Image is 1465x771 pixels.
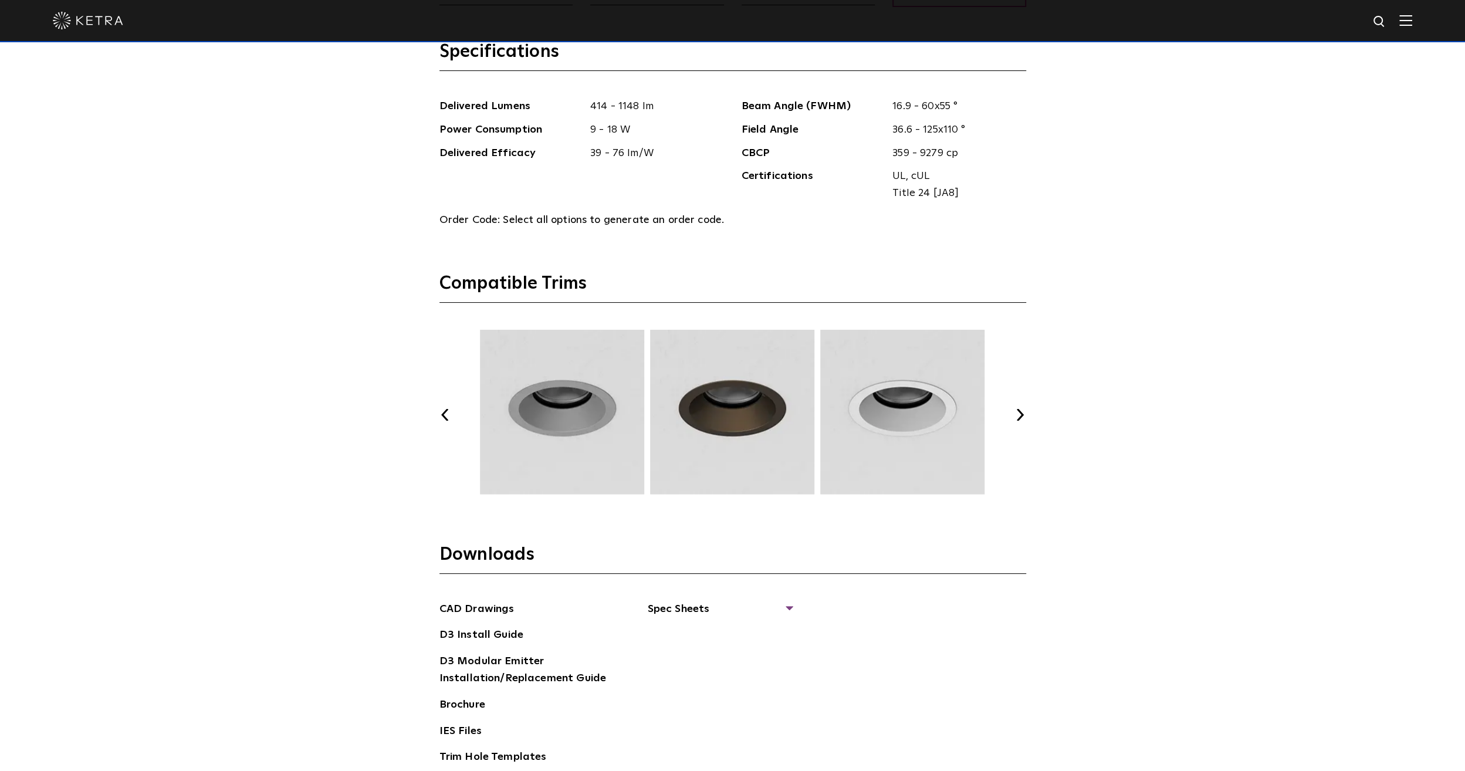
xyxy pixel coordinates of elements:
span: Spec Sheets [648,601,791,627]
span: Select all options to generate an order code. [503,215,724,225]
span: Field Angle [742,121,884,138]
span: 16.9 - 60x55 ° [884,98,1026,115]
a: Brochure [439,696,485,715]
span: Order Code: [439,215,500,225]
a: D3 Install Guide [439,627,523,645]
img: TRM004.webp [648,330,816,494]
a: D3 Modular Emitter Installation/Replacement Guide [439,653,615,689]
span: 414 - 1148 lm [581,98,724,115]
span: Delivered Lumens [439,98,582,115]
img: TRM005.webp [818,330,986,494]
span: 359 - 9279 cp [884,145,1026,162]
h3: Downloads [439,543,1026,574]
span: 39 - 76 lm/W [581,145,724,162]
button: Previous [439,409,451,421]
button: Next [1014,409,1026,421]
a: Trim Hole Templates [439,749,547,767]
img: TRM003.webp [478,330,646,494]
span: 9 - 18 W [581,121,724,138]
span: Power Consumption [439,121,582,138]
span: Title 24 [JA8] [892,185,1017,202]
img: Hamburger%20Nav.svg [1399,15,1412,26]
span: UL, cUL [892,168,1017,185]
img: search icon [1372,15,1387,29]
img: ketra-logo-2019-white [53,12,123,29]
span: 36.6 - 125x110 ° [884,121,1026,138]
span: Beam Angle (FWHM) [742,98,884,115]
span: Delivered Efficacy [439,145,582,162]
a: IES Files [439,723,482,742]
a: CAD Drawings [439,601,515,620]
h3: Compatible Trims [439,272,1026,303]
span: Certifications [742,168,884,202]
span: CBCP [742,145,884,162]
h3: Specifications [439,40,1026,71]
